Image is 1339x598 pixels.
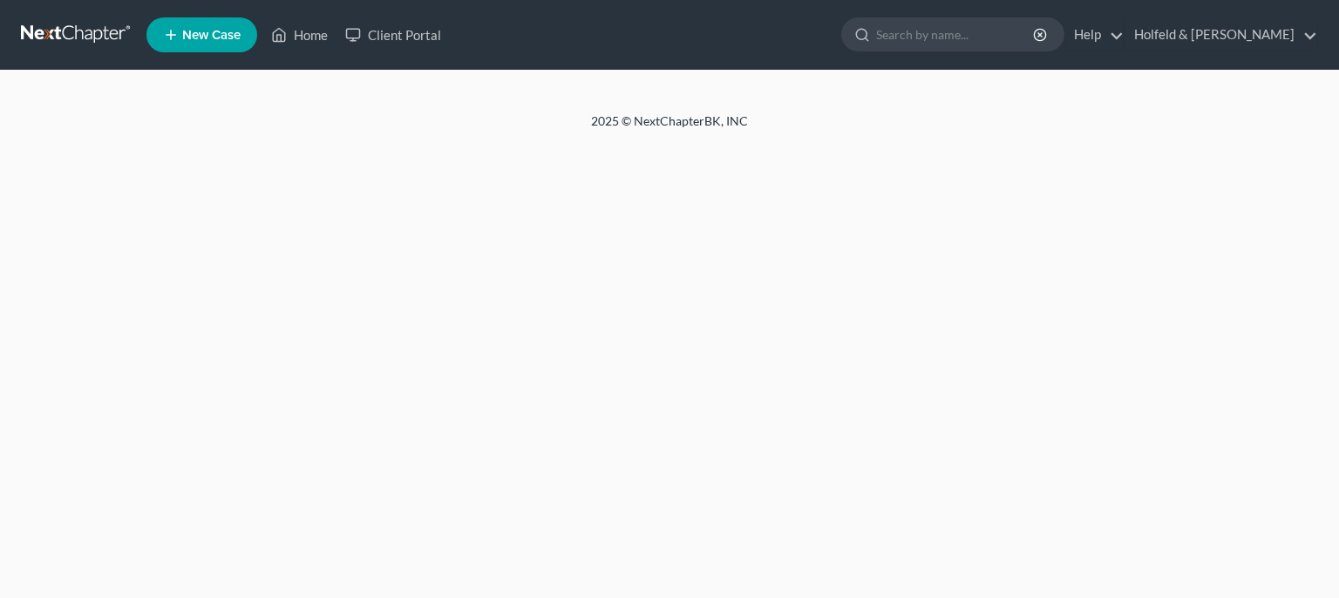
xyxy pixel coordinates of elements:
[173,112,1166,144] div: 2025 © NextChapterBK, INC
[876,18,1036,51] input: Search by name...
[262,19,336,51] a: Home
[182,29,241,42] span: New Case
[1065,19,1124,51] a: Help
[336,19,450,51] a: Client Portal
[1125,19,1317,51] a: Holfeld & [PERSON_NAME]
